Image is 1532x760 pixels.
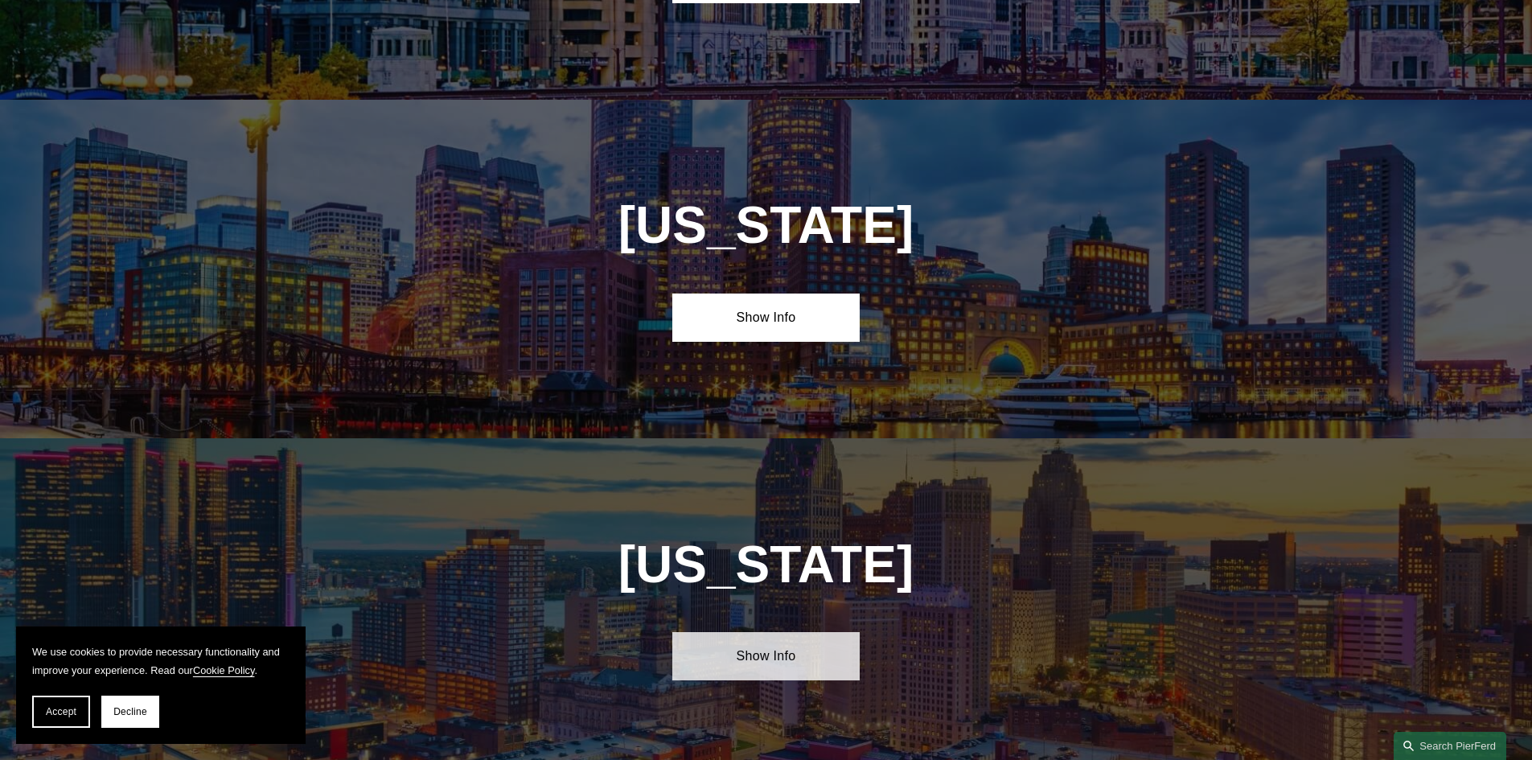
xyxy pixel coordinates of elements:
[578,536,954,594] h1: [US_STATE]
[32,696,90,728] button: Accept
[193,664,255,676] a: Cookie Policy
[532,196,1000,255] h1: [US_STATE]
[672,294,860,342] a: Show Info
[16,626,306,744] section: Cookie banner
[46,706,76,717] span: Accept
[672,632,860,680] a: Show Info
[101,696,159,728] button: Decline
[32,643,290,680] p: We use cookies to provide necessary functionality and improve your experience. Read our .
[1394,732,1506,760] a: Search this site
[113,706,147,717] span: Decline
